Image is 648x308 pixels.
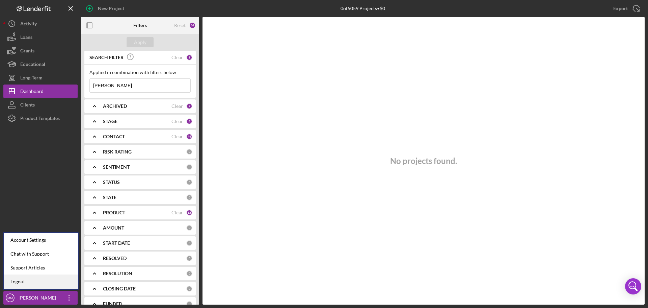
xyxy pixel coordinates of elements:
[186,54,192,61] div: 1
[4,233,78,247] div: Account Settings
[186,118,192,124] div: 5
[103,180,120,185] b: STATUS
[133,23,147,28] b: Filters
[103,271,132,276] b: RESOLUTION
[186,164,192,170] div: 0
[20,85,44,100] div: Dashboard
[20,57,45,73] div: Educational
[3,30,78,44] button: Loans
[625,278,641,294] div: Open Intercom Messenger
[606,2,645,15] button: Export
[103,103,127,109] b: ARCHIVED
[103,119,117,124] b: STAGE
[3,57,78,71] button: Educational
[3,71,78,85] button: Long-Term
[20,98,35,113] div: Clients
[171,55,183,60] div: Clear
[103,256,127,261] b: RESOLVED
[4,275,78,289] a: Logout
[4,247,78,261] div: Chat with Support
[20,17,37,32] div: Activity
[103,286,136,291] b: CLOSING DATE
[17,291,61,306] div: [PERSON_NAME]
[390,156,457,166] h3: No projects found.
[89,70,191,75] div: Applied in combination with filters below
[171,119,183,124] div: Clear
[186,179,192,185] div: 0
[186,103,192,109] div: 2
[20,71,43,86] div: Long-Term
[20,44,34,59] div: Grants
[81,2,131,15] button: New Project
[186,301,192,307] div: 0
[174,23,186,28] div: Reset
[171,210,183,215] div: Clear
[171,134,183,139] div: Clear
[186,149,192,155] div: 0
[103,240,130,246] b: START DATE
[103,164,130,170] b: SENTIMENT
[103,225,124,231] b: AMOUNT
[189,22,196,29] div: 64
[20,30,32,46] div: Loans
[3,291,78,305] button: MM[PERSON_NAME]
[186,225,192,231] div: 0
[103,210,125,215] b: PRODUCT
[89,55,124,60] b: SEARCH FILTER
[103,301,122,307] b: FUNDED
[98,2,124,15] div: New Project
[3,98,78,112] button: Clients
[134,37,146,47] div: Apply
[341,6,385,11] div: 0 of 5059 Projects • $0
[3,17,78,30] button: Activity
[171,103,183,109] div: Clear
[20,112,60,127] div: Product Templates
[186,240,192,246] div: 0
[103,149,132,155] b: RISK RATING
[186,210,192,216] div: 12
[186,255,192,261] div: 0
[186,194,192,200] div: 0
[3,112,78,125] button: Product Templates
[3,44,78,57] button: Grants
[103,134,125,139] b: CONTACT
[7,296,13,300] text: MM
[613,2,628,15] div: Export
[127,37,154,47] button: Apply
[103,195,116,200] b: STATE
[3,85,78,98] button: Dashboard
[186,134,192,140] div: 44
[186,286,192,292] div: 0
[186,270,192,277] div: 0
[4,261,78,275] a: Support Articles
